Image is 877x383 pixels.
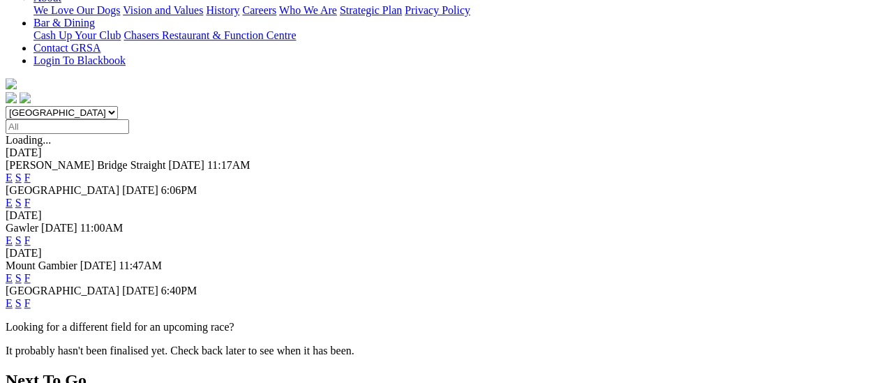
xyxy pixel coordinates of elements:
p: Looking for a different field for an upcoming race? [6,321,871,333]
a: E [6,172,13,183]
img: facebook.svg [6,92,17,103]
span: [GEOGRAPHIC_DATA] [6,184,119,196]
a: S [15,297,22,309]
span: [DATE] [41,222,77,234]
a: Vision and Values [123,4,203,16]
span: [DATE] [80,260,117,271]
a: S [15,197,22,209]
a: Bar & Dining [33,17,95,29]
a: Login To Blackbook [33,54,126,66]
a: Who We Are [279,4,337,16]
partial: It probably hasn't been finalised yet. Check back later to see when it has been. [6,345,354,356]
a: Careers [242,4,276,16]
a: S [15,172,22,183]
span: [DATE] [168,159,204,171]
a: S [15,272,22,284]
a: Chasers Restaurant & Function Centre [123,29,296,41]
a: F [24,234,31,246]
a: Contact GRSA [33,42,100,54]
a: F [24,197,31,209]
span: Loading... [6,134,51,146]
a: S [15,234,22,246]
span: Gawler [6,222,38,234]
span: [GEOGRAPHIC_DATA] [6,285,119,296]
a: E [6,197,13,209]
span: 11:17AM [207,159,250,171]
span: 6:40PM [161,285,197,296]
a: Strategic Plan [340,4,402,16]
span: [DATE] [122,184,158,196]
span: Mount Gambier [6,260,77,271]
a: F [24,272,31,284]
div: About [33,4,871,17]
img: twitter.svg [20,92,31,103]
div: [DATE] [6,209,871,222]
a: E [6,234,13,246]
a: We Love Our Dogs [33,4,120,16]
img: logo-grsa-white.png [6,78,17,89]
div: [DATE] [6,247,871,260]
a: Privacy Policy [405,4,470,16]
a: F [24,297,31,309]
a: History [206,4,239,16]
a: E [6,272,13,284]
span: 6:06PM [161,184,197,196]
div: Bar & Dining [33,29,871,42]
div: [DATE] [6,147,871,159]
input: Select date [6,119,129,134]
span: [PERSON_NAME] Bridge Straight [6,159,165,171]
span: 11:00AM [80,222,123,234]
span: 11:47AM [119,260,162,271]
span: [DATE] [122,285,158,296]
a: Cash Up Your Club [33,29,121,41]
a: E [6,297,13,309]
a: F [24,172,31,183]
